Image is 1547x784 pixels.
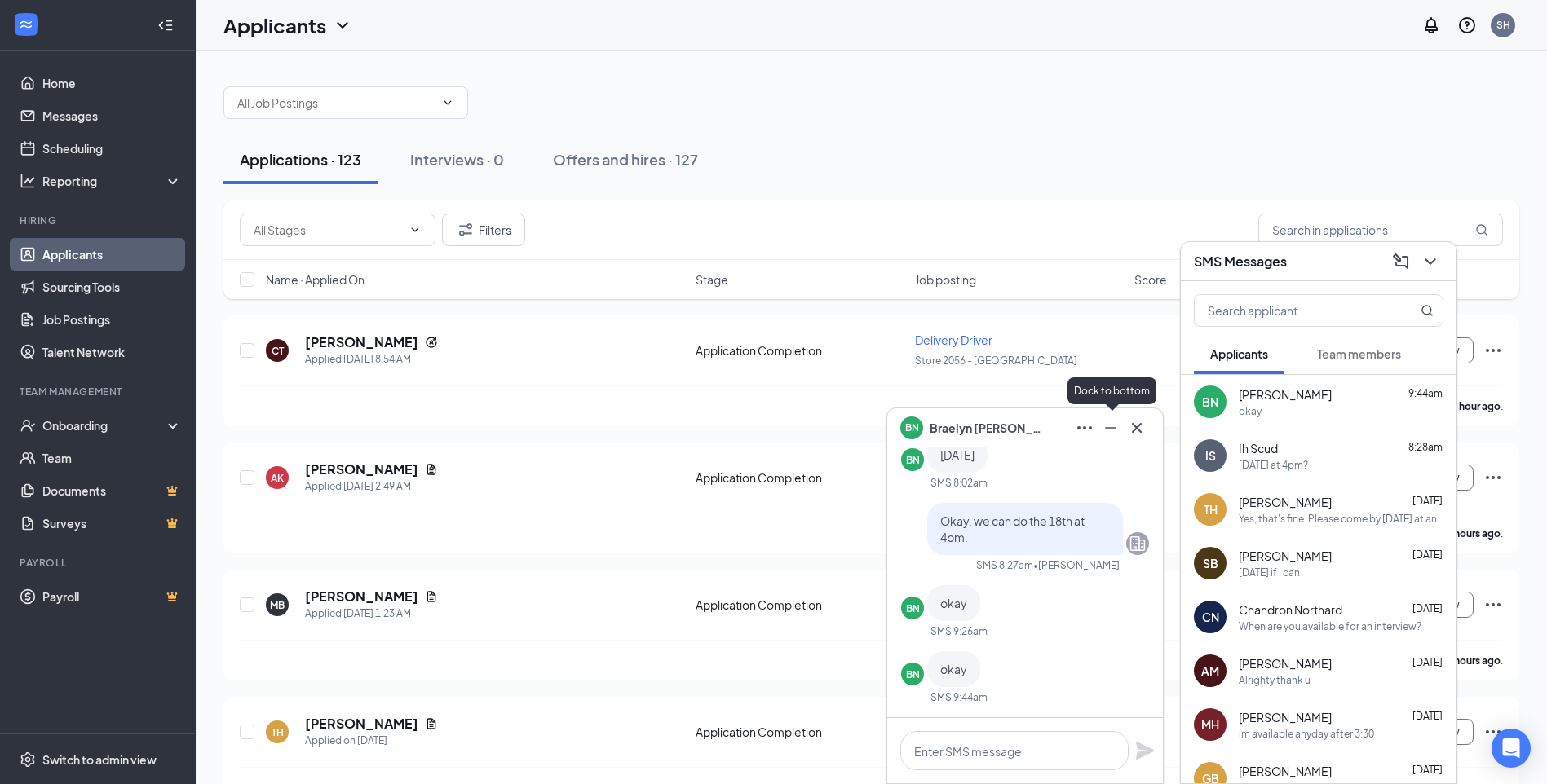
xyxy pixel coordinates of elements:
svg: ChevronDown [409,223,422,236]
svg: QuestionInfo [1457,15,1477,35]
div: AM [1201,663,1219,679]
span: Delivery Driver [915,333,992,347]
a: Talent Network [42,336,182,368]
span: [DATE] [1412,495,1443,507]
svg: ComposeMessage [1391,252,1411,271]
span: Stage [696,271,728,288]
div: Application Completion [696,342,905,359]
div: Yes, that's fine. Please come by [DATE] at any time between 11am-5pm. [1239,512,1443,526]
span: [DATE] [1412,548,1443,561]
svg: ChevronDown [441,96,454,109]
button: ChevronDown [1417,249,1443,275]
input: Search in applications [1258,214,1503,246]
span: [DATE] [1412,764,1443,776]
span: [PERSON_NAME] [1239,494,1332,510]
div: Application Completion [696,724,905,740]
span: Chandron Northard [1239,601,1342,618]
div: TH [272,725,284,739]
b: 9 hours ago [1447,654,1501,667]
svg: Ellipses [1483,468,1503,487]
svg: ChevronDown [333,15,352,35]
svg: Document [425,717,438,730]
a: DocumentsCrown [42,474,182,507]
span: 8:28am [1408,441,1443,453]
span: [DATE] [940,447,975,462]
svg: MagnifyingGlass [1475,223,1488,236]
div: CT [272,344,284,358]
div: Applied on [DATE] [305,733,438,749]
svg: Plane [1135,741,1155,760]
b: 7 hours ago [1447,527,1501,540]
svg: Ellipses [1483,595,1503,614]
svg: Notifications [1421,15,1441,35]
div: CN [1202,609,1219,625]
svg: Document [425,463,438,476]
a: Sourcing Tools [42,271,182,303]
span: Okay, we can do the 18th at 4pm. [940,513,1085,544]
div: BN [906,667,920,681]
span: okay [940,596,967,610]
span: [PERSON_NAME] [1239,709,1332,725]
button: Minimize [1098,415,1124,441]
div: Team Management [20,385,179,399]
span: Team members [1317,346,1401,361]
div: Application Completion [696,597,905,613]
span: [PERSON_NAME] [1239,763,1332,779]
span: Ih Scud [1239,440,1278,456]
a: PayrollCrown [42,580,182,613]
svg: Filter [456,220,475,240]
span: [PERSON_NAME] [1239,655,1332,672]
h5: [PERSON_NAME] [305,588,418,606]
span: Applicants [1210,346,1268,361]
a: Scheduling [42,132,182,165]
div: Switch to admin view [42,751,157,768]
svg: Ellipses [1075,418,1094,438]
div: SMS 8:27am [976,558,1033,572]
div: Dock to bottom [1067,377,1156,404]
div: BN [906,601,920,615]
div: Application Completion [696,469,905,486]
svg: Collapse [157,17,174,33]
button: Filter Filters [442,214,525,246]
div: Open Intercom Messenger [1492,729,1531,768]
a: SurveysCrown [42,507,182,540]
h5: [PERSON_NAME] [305,333,418,351]
b: an hour ago [1446,400,1501,412]
span: [DATE] [1412,602,1443,614]
div: BN [1202,394,1218,410]
span: [PERSON_NAME] [1239,548,1332,564]
input: All Job Postings [237,94,435,112]
div: [DATE] if I can [1239,566,1300,579]
svg: Cross [1127,418,1147,438]
span: okay [940,662,967,676]
div: SMS 9:26am [930,624,988,638]
input: All Stages [254,221,402,239]
a: Applicants [42,238,182,271]
a: Team [42,442,182,474]
div: AK [271,471,284,485]
div: Applied [DATE] 2:49 AM [305,478,438,495]
a: Job Postings [42,303,182,336]
svg: ChevronDown [1421,252,1440,271]
div: Applied [DATE] 1:23 AM [305,606,438,622]
div: BN [906,453,920,467]
svg: Document [425,590,438,603]
div: TH [1204,501,1218,518]
svg: Ellipses [1483,341,1503,360]
div: SMS 9:44am [930,690,988,704]
svg: MagnifyingGlass [1421,304,1434,317]
div: Hiring [20,214,179,227]
div: Interviews · 0 [410,149,504,170]
span: Name · Applied On [266,271,365,288]
div: MH [1201,716,1219,733]
input: Search applicant [1195,295,1388,326]
svg: WorkstreamLogo [18,16,34,33]
div: Applied [DATE] 8:54 AM [305,351,438,368]
button: Cross [1124,415,1150,441]
button: Ellipses [1072,415,1098,441]
div: SH [1496,18,1510,32]
span: • [PERSON_NAME] [1033,558,1120,572]
span: Job posting [915,271,976,288]
span: Store 2056 - [GEOGRAPHIC_DATA] [915,355,1077,367]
